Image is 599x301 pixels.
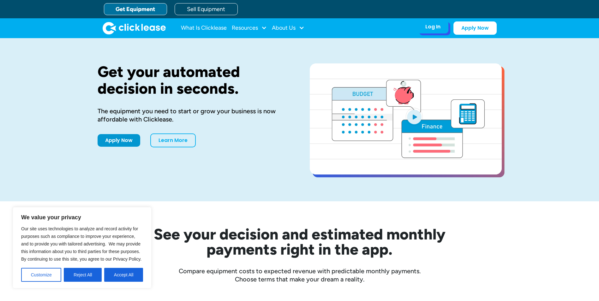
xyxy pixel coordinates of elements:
[21,214,143,221] p: We value your privacy
[98,63,290,97] h1: Get your automated decision in seconds.
[21,268,61,282] button: Customize
[98,107,290,123] div: The equipment you need to start or grow your business is now affordable with Clicklease.
[21,226,141,262] span: Our site uses technologies to analyze and record activity for purposes such as compliance to impr...
[104,3,167,15] a: Get Equipment
[406,108,423,126] img: Blue play button logo on a light blue circular background
[98,267,502,283] div: Compare equipment costs to expected revenue with predictable monthly payments. Choose terms that ...
[64,268,102,282] button: Reject All
[310,63,502,174] a: open lightbox
[425,24,440,30] div: Log In
[453,21,497,35] a: Apply Now
[232,22,267,34] div: Resources
[104,268,143,282] button: Accept All
[98,134,140,147] a: Apply Now
[13,207,152,288] div: We value your privacy
[123,227,476,257] h2: See your decision and estimated monthly payments right in the app.
[103,22,166,34] a: home
[103,22,166,34] img: Clicklease logo
[175,3,238,15] a: Sell Equipment
[150,133,196,147] a: Learn More
[181,22,227,34] a: What Is Clicklease
[272,22,304,34] div: About Us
